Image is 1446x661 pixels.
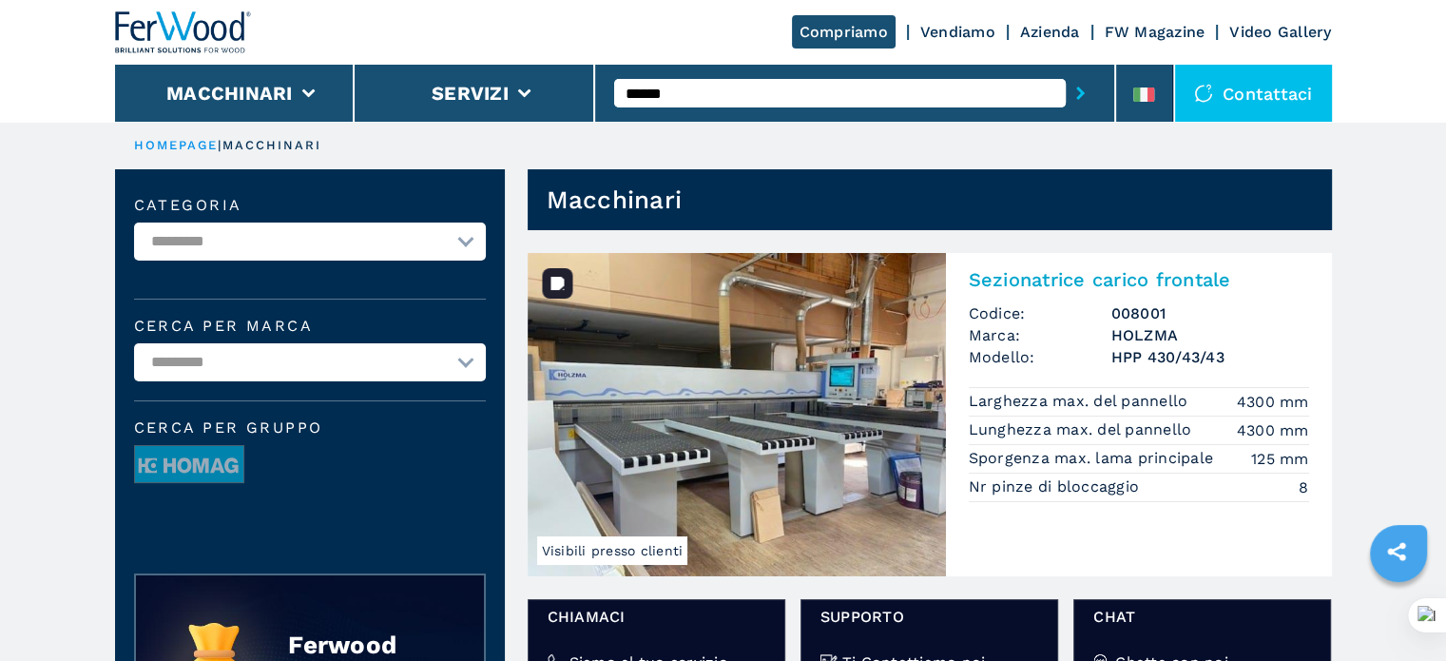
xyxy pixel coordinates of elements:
[547,185,683,215] h1: Macchinari
[969,419,1197,440] p: Lunghezza max. del pannello
[134,319,486,334] label: Cerca per marca
[1066,71,1095,115] button: submit-button
[222,137,322,154] p: macchinari
[135,446,243,484] img: image
[134,198,486,213] label: Categoria
[134,138,219,152] a: HOMEPAGE
[820,606,1038,628] span: Supporto
[1237,391,1309,413] em: 4300 mm
[528,253,946,576] img: Sezionatrice carico frontale HOLZMA HPP 430/43/43
[969,268,1309,291] h2: Sezionatrice carico frontale
[969,476,1145,497] p: Nr pinze di bloccaggio
[792,15,896,49] a: Compriamo
[218,138,222,152] span: |
[969,302,1111,324] span: Codice:
[969,324,1111,346] span: Marca:
[1020,23,1080,41] a: Azienda
[1111,346,1309,368] h3: HPP 430/43/43
[1111,302,1309,324] h3: 008001
[969,448,1219,469] p: Sporgenza max. lama principale
[548,606,765,628] span: Chiamaci
[134,420,486,436] span: Cerca per Gruppo
[528,253,1332,576] a: Sezionatrice carico frontale HOLZMA HPP 430/43/43Visibili presso clientiSezionatrice carico front...
[432,82,509,105] button: Servizi
[969,346,1111,368] span: Modello:
[1373,528,1420,575] a: sharethis
[1229,23,1331,41] a: Video Gallery
[115,11,252,53] img: Ferwood
[1105,23,1205,41] a: FW Magazine
[537,536,688,565] span: Visibili presso clienti
[1299,476,1308,498] em: 8
[1194,84,1213,103] img: Contattaci
[1251,448,1309,470] em: 125 mm
[1237,419,1309,441] em: 4300 mm
[166,82,293,105] button: Macchinari
[1365,575,1432,647] iframe: Chat
[1111,324,1309,346] h3: HOLZMA
[969,391,1193,412] p: Larghezza max. del pannello
[1093,606,1311,628] span: chat
[1175,65,1332,122] div: Contattaci
[920,23,995,41] a: Vendiamo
